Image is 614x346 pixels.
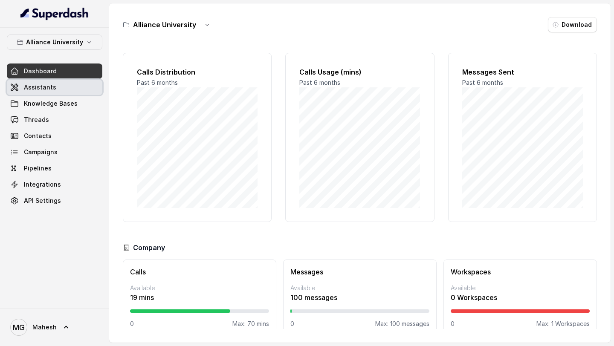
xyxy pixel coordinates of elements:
[290,284,429,292] p: Available
[24,83,56,92] span: Assistants
[130,320,134,328] p: 0
[24,115,49,124] span: Threads
[7,144,102,160] a: Campaigns
[7,161,102,176] a: Pipelines
[290,292,429,303] p: 100 messages
[24,132,52,140] span: Contacts
[133,20,196,30] h3: Alliance University
[130,284,269,292] p: Available
[462,67,583,77] h2: Messages Sent
[24,196,61,205] span: API Settings
[137,79,178,86] span: Past 6 months
[451,284,590,292] p: Available
[32,323,57,332] span: Mahesh
[13,323,25,332] text: MG
[7,128,102,144] a: Contacts
[451,292,590,303] p: 0 Workspaces
[26,37,83,47] p: Alliance University
[299,79,340,86] span: Past 6 months
[137,67,258,77] h2: Calls Distribution
[7,315,102,339] a: Mahesh
[7,112,102,127] a: Threads
[24,67,57,75] span: Dashboard
[20,7,89,20] img: light.svg
[24,148,58,156] span: Campaigns
[24,99,78,108] span: Knowledge Bases
[462,79,503,86] span: Past 6 months
[290,267,429,277] h3: Messages
[290,320,294,328] p: 0
[24,164,52,173] span: Pipelines
[7,63,102,79] a: Dashboard
[536,320,590,328] p: Max: 1 Workspaces
[232,320,269,328] p: Max: 70 mins
[7,96,102,111] a: Knowledge Bases
[130,292,269,303] p: 19 mins
[7,35,102,50] button: Alliance University
[548,17,597,32] button: Download
[24,180,61,189] span: Integrations
[133,242,165,253] h3: Company
[7,193,102,208] a: API Settings
[451,267,590,277] h3: Workspaces
[7,177,102,192] a: Integrations
[7,80,102,95] a: Assistants
[375,320,429,328] p: Max: 100 messages
[130,267,269,277] h3: Calls
[299,67,420,77] h2: Calls Usage (mins)
[451,320,455,328] p: 0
